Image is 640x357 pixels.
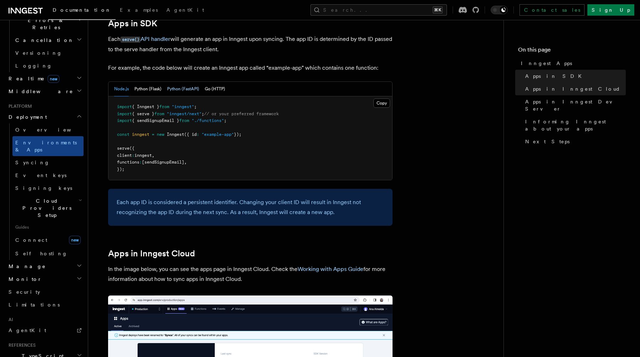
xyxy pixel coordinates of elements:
[117,118,132,123] span: import
[132,132,149,137] span: inngest
[6,317,13,323] span: AI
[117,160,139,165] span: functions
[6,263,46,270] span: Manage
[15,251,68,256] span: Self hosting
[132,153,134,158] span: :
[204,111,279,116] span: // or your preferred framework
[12,37,74,44] span: Cancellation
[117,167,124,172] span: });
[15,237,47,243] span: Connect
[69,236,81,244] span: new
[134,82,161,96] button: Python (Flask)
[202,132,234,137] span: "example-app"
[117,153,132,158] span: client
[9,289,40,295] span: Security
[108,249,195,259] a: Apps in Inngest Cloud
[132,104,159,109] span: { Inngest }
[522,82,626,95] a: Apps in Inngest Cloud
[129,146,134,151] span: ({
[159,104,169,109] span: from
[6,123,84,260] div: Deployment
[519,4,585,16] a: Contact sales
[6,273,84,286] button: Monitor
[9,327,46,333] span: AgentKit
[15,63,52,69] span: Logging
[152,153,154,158] span: ,
[6,103,32,109] span: Platform
[15,172,66,178] span: Event keys
[6,88,73,95] span: Middleware
[6,85,84,98] button: Middleware
[6,111,84,123] button: Deployment
[521,60,572,67] span: Inngest Apps
[167,111,202,116] span: "inngest/next"
[132,118,179,123] span: { sendSignupEmail }
[48,2,116,20] a: Documentation
[162,2,208,19] a: AgentKit
[121,36,170,42] a: serve()API handler
[525,73,586,80] span: Apps in SDK
[12,136,84,156] a: Environments & Apps
[154,111,164,116] span: from
[167,132,184,137] span: Inngest
[172,104,194,109] span: "inngest"
[157,132,164,137] span: new
[142,160,184,165] span: [sendSignupEmail]
[12,59,84,72] a: Logging
[12,182,84,195] a: Signing keys
[108,63,393,73] p: For example, the code below will create an Inngest app called “example-app” which contains one fu...
[15,127,89,133] span: Overview
[9,302,60,308] span: Limitations
[192,118,224,123] span: "./functions"
[179,118,189,123] span: from
[310,4,447,16] button: Search...⌘K
[202,111,204,116] span: ;
[6,298,84,311] a: Limitations
[525,98,626,112] span: Apps in Inngest Dev Server
[6,113,47,121] span: Deployment
[53,7,111,13] span: Documentation
[184,132,197,137] span: ({ id
[117,104,132,109] span: import
[6,72,84,85] button: Realtimenew
[117,132,129,137] span: const
[373,98,390,108] button: Copy
[224,118,226,123] span: ;
[117,111,132,116] span: import
[6,286,84,298] a: Security
[525,85,620,92] span: Apps in Inngest Cloud
[522,115,626,135] a: Informing Inngest about your apps
[15,160,50,165] span: Syncing
[522,70,626,82] a: Apps in SDK
[197,132,199,137] span: :
[114,82,129,96] button: Node.js
[12,47,84,59] a: Versioning
[152,132,154,137] span: =
[12,169,84,182] a: Event keys
[12,247,84,260] a: Self hosting
[15,140,77,153] span: Environments & Apps
[234,132,241,137] span: });
[166,7,204,13] span: AgentKit
[12,222,84,233] span: Guides
[12,156,84,169] a: Syncing
[587,4,634,16] a: Sign Up
[12,233,84,247] a: Connectnew
[6,260,84,273] button: Manage
[120,7,158,13] span: Examples
[184,160,187,165] span: ,
[12,197,79,219] span: Cloud Providers Setup
[491,6,508,14] button: Toggle dark mode
[6,276,42,283] span: Monitor
[12,195,84,222] button: Cloud Providers Setup
[121,37,140,43] code: serve()
[12,17,77,31] span: Errors & Retries
[522,135,626,148] a: Next Steps
[117,146,129,151] span: serve
[108,18,157,28] a: Apps in SDK
[194,104,197,109] span: ;
[525,118,626,132] span: Informing Inngest about your apps
[12,34,84,47] button: Cancellation
[12,123,84,136] a: Overview
[298,266,363,272] a: Working with Apps Guide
